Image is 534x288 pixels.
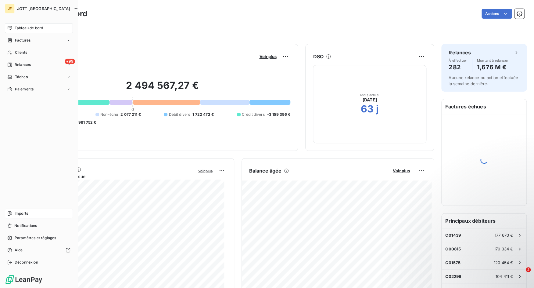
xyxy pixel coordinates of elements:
button: Actions [482,9,512,19]
img: Logo LeanPay [5,275,43,284]
h4: 1,676 M € [477,62,508,72]
h2: 2 494 567,27 € [34,79,290,98]
span: -3 159 396 € [267,112,291,117]
span: Aucune relance ou action effectuée la semaine dernière. [449,75,518,86]
span: Crédit divers [242,112,265,117]
span: Non-échu [100,112,118,117]
h6: Relances [449,49,471,56]
iframe: Intercom live chat [513,267,528,282]
span: Notifications [14,223,37,228]
span: Factures [15,38,30,43]
span: JOTT [GEOGRAPHIC_DATA] [17,6,70,11]
span: +99 [65,59,75,64]
span: Chiffre d'affaires mensuel [34,173,194,180]
span: Déconnexion [15,260,38,265]
span: Paiements [15,86,34,92]
button: Voir plus [257,54,278,59]
span: Relances [15,62,31,67]
h2: j [376,103,379,115]
span: Tableau de bord [15,25,43,31]
span: Voir plus [198,169,213,173]
span: Imports [15,211,28,216]
span: Voir plus [393,168,410,173]
h4: 282 [449,62,467,72]
span: C02299 [445,274,461,279]
h6: Principaux débiteurs [442,213,526,228]
span: Voir plus [259,54,276,59]
span: [DATE] [363,97,377,103]
button: Voir plus [196,168,214,173]
span: -961 752 € [77,120,96,125]
button: Voir plus [391,168,412,173]
iframe: Intercom notifications message [412,229,534,272]
span: Mois actuel [360,93,379,97]
span: Aide [15,247,23,253]
div: JF [5,4,15,13]
h6: Factures échues [442,99,526,114]
span: Paramètres et réglages [15,235,56,241]
span: Tâches [15,74,28,80]
span: 104 411 € [496,274,513,279]
h2: 63 [360,103,373,115]
h6: DSO [313,53,323,60]
span: Montant à relancer [477,59,508,62]
span: 2 077 211 € [120,112,141,117]
h6: Balance âgée [249,167,282,174]
span: 0 [131,107,134,112]
span: 1 722 472 € [192,112,214,117]
span: 2 [526,267,531,272]
span: À effectuer [449,59,467,62]
span: Débit divers [169,112,190,117]
span: Clients [15,50,27,55]
a: Aide [5,245,73,255]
